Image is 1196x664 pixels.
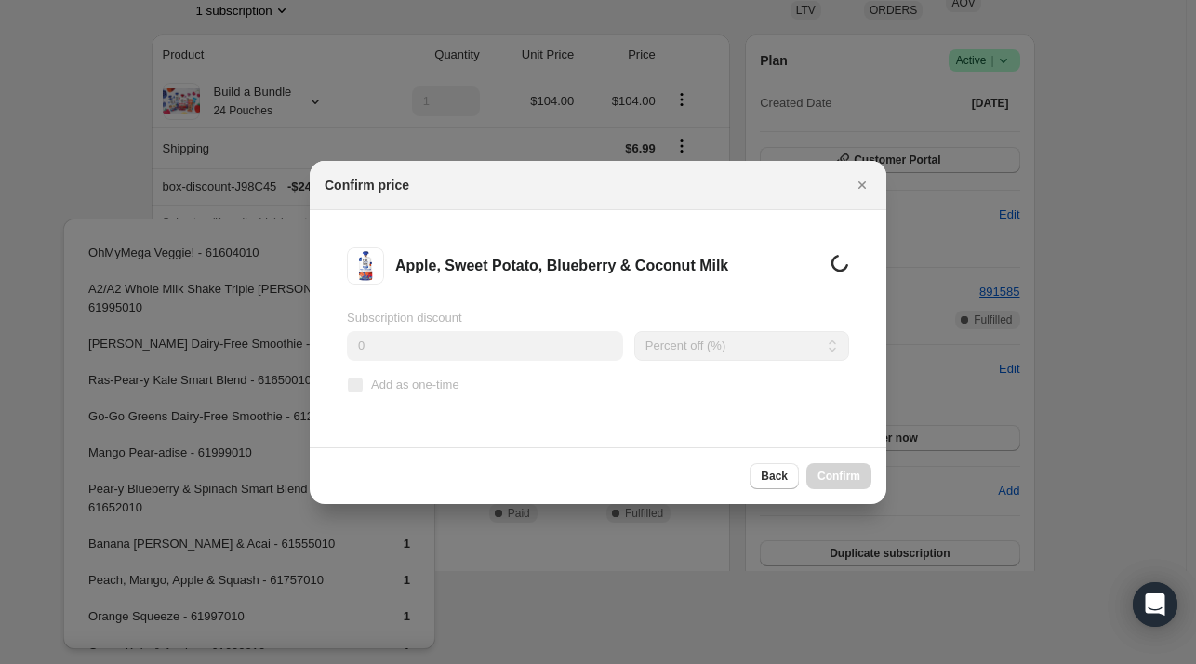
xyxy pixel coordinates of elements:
[849,172,875,198] button: Close
[395,257,831,275] div: Apple, Sweet Potato, Blueberry & Coconut Milk
[347,247,384,285] img: Apple, Sweet Potato, Blueberry & Coconut Milk
[371,378,459,392] span: Add as one-time
[750,463,799,489] button: Back
[325,176,409,194] h2: Confirm price
[347,311,462,325] span: Subscription discount
[1133,582,1177,627] div: Open Intercom Messenger
[761,469,788,484] span: Back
